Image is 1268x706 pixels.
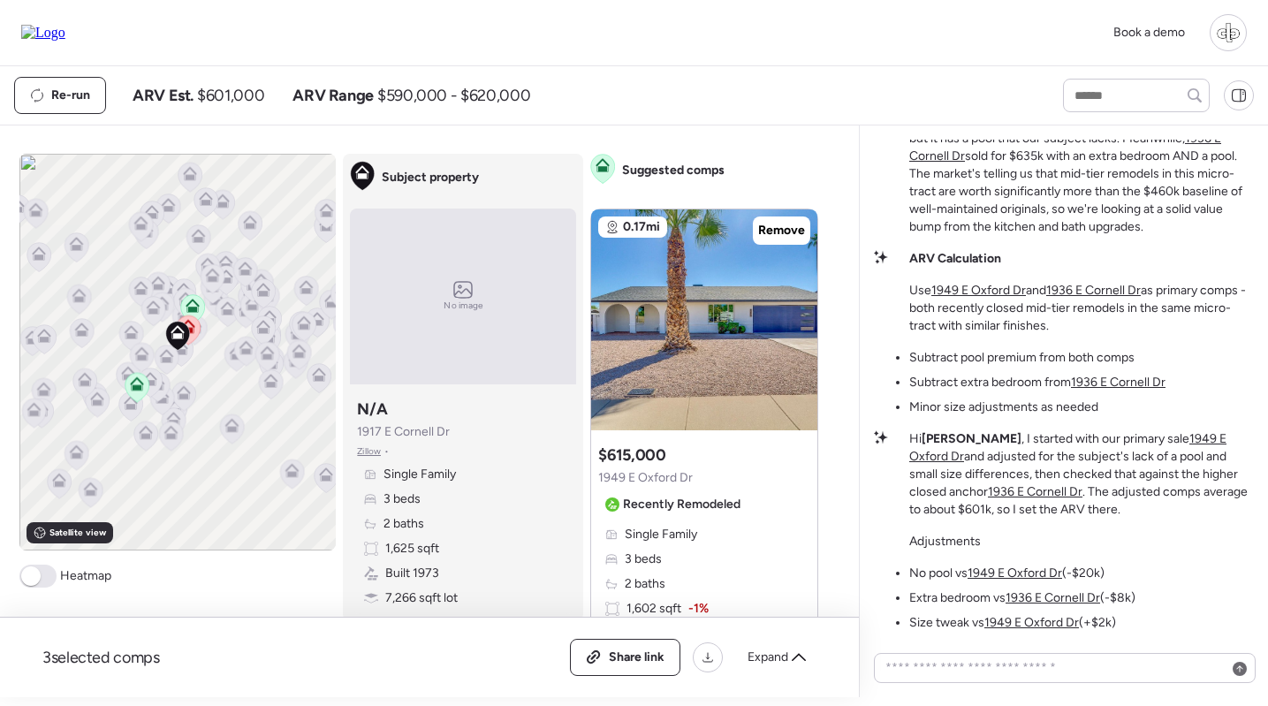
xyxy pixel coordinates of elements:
li: No pool vs (-$20k) [909,565,1105,582]
li: Extra bedroom vs (-$8k) [909,589,1135,607]
a: 1949 E Oxford Dr [968,566,1062,581]
a: 1936 E Cornell Dr [1071,375,1165,390]
span: Book a demo [1113,25,1185,40]
span: Share link [609,649,664,666]
a: 1949 E Oxford Dr [931,283,1026,298]
span: Remove [758,222,805,239]
p: Use and as primary comps - both recently closed mid-tier remodels in the same micro-tract with si... [909,282,1254,335]
span: Suggested comps [622,162,725,179]
span: $590,000 - $620,000 [377,85,530,106]
span: No image [444,299,482,313]
li: Subtract pool premium from both comps [909,349,1135,367]
span: 2 baths [383,515,424,533]
img: Logo [21,25,65,41]
span: Heatmap [60,567,111,585]
span: Expand [748,649,788,666]
span: Re-run [51,87,90,104]
span: Single Family [625,526,697,543]
span: 7,266 sqft lot [385,589,458,607]
span: 1,602 sqft [626,600,681,618]
span: $601,000 [197,85,264,106]
li: Minor size adjustments as needed [909,399,1098,416]
span: 0.17mi [623,218,660,236]
span: Recently Remodeled [623,496,740,513]
span: -1% [688,600,709,618]
h3: N/A [357,399,387,420]
span: 3 beds [383,490,421,508]
span: 2 baths [625,575,665,593]
span: Subject property [382,169,479,186]
a: 1936 E Cornell Dr [988,484,1082,499]
li: Size tweak vs (+$2k) [909,614,1116,632]
span: 3 beds [625,550,662,568]
span: Zillow [357,444,381,459]
span: • [384,444,389,459]
span: Single Family [383,466,456,483]
p: Hi , I started with our primary sale and adjusted for the subject's lack of a pool and small size... [909,430,1254,519]
a: 1936 E Cornell Dr [1046,283,1141,298]
strong: [PERSON_NAME] [922,431,1021,446]
p: Adjustments [909,533,981,550]
span: Satellite view [49,526,106,540]
span: 1949 E Oxford Dr [598,469,693,487]
strong: ARV Calculation [909,251,1001,266]
li: Subtract extra bedroom from [909,374,1165,391]
span: 1,625 sqft [385,540,439,558]
span: ARV Range [292,85,374,106]
a: 1949 E Oxford Dr [984,615,1079,630]
span: Built 1973 [385,565,439,582]
h3: $615,000 [598,444,665,466]
span: ARV Est. [133,85,194,106]
span: 3 selected comps [42,647,160,668]
a: 1936 E Cornell Dr [1006,590,1100,605]
span: 1917 E Cornell Dr [357,423,450,441]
